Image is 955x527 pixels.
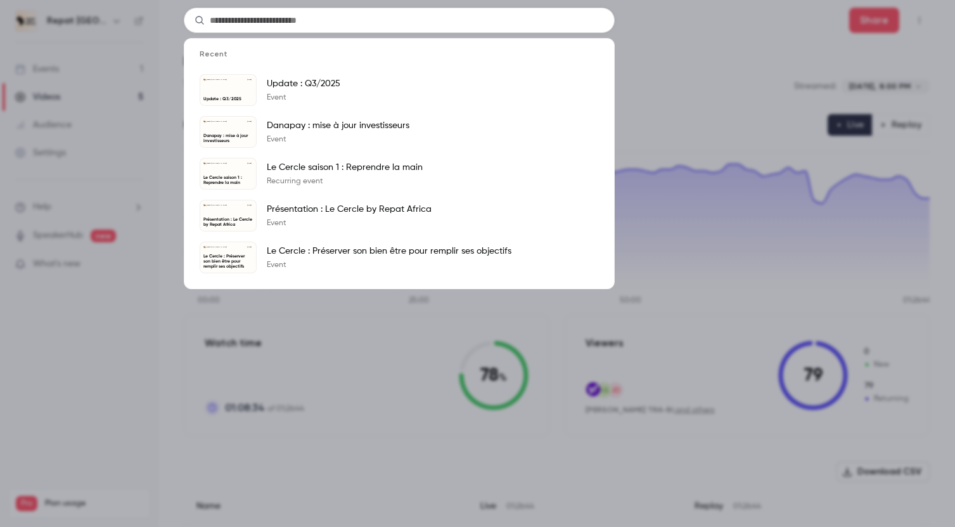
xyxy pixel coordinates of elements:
p: Event [267,93,340,103]
span: [DATE] [246,78,253,81]
img: Update : Q3/2025 [203,78,206,81]
p: Le Cercle : Préserver son bien être pour remplir ses objectifs [203,254,253,270]
p: Le Cercle saison 1 : Reprendre la main [203,176,253,186]
span: [DATE] [246,120,253,122]
p: Repat [GEOGRAPHIC_DATA] [207,162,227,164]
p: Danapay : mise à jour investisseurs [203,134,253,144]
img: Danapay : mise à jour investisseurs [203,120,206,122]
p: Repat [GEOGRAPHIC_DATA] [207,120,227,122]
p: Update : Q3/2025 [203,97,253,102]
p: Présentation : Le Cercle by Repat Africa [203,218,253,228]
img: Présentation : Le Cercle by Repat Africa [203,204,206,206]
p: Danapay : mise à jour investisseurs [267,119,409,132]
p: Event [267,260,511,270]
p: Update : Q3/2025 [267,77,340,90]
p: Le Cercle : Préserver son bien être pour remplir ses objectifs [267,245,511,257]
img: Le Cercle saison 1 : Reprendre la main [203,162,206,164]
span: [DATE] [246,245,253,248]
p: Repat [GEOGRAPHIC_DATA] [207,79,227,81]
p: Recurring event [267,176,423,186]
p: Présentation : Le Cercle by Repat Africa [267,203,432,216]
p: Event [267,218,432,228]
img: Le Cercle : Préserver son bien être pour remplir ses objectifs [203,245,206,248]
p: Le Cercle saison 1 : Reprendre la main [267,161,423,174]
p: Repat [GEOGRAPHIC_DATA] [207,204,227,206]
span: [DATE] [246,204,253,206]
span: [DATE] [246,162,253,164]
li: Recent [184,49,614,69]
p: Event [267,134,409,145]
p: Repat [GEOGRAPHIC_DATA] [207,246,227,248]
